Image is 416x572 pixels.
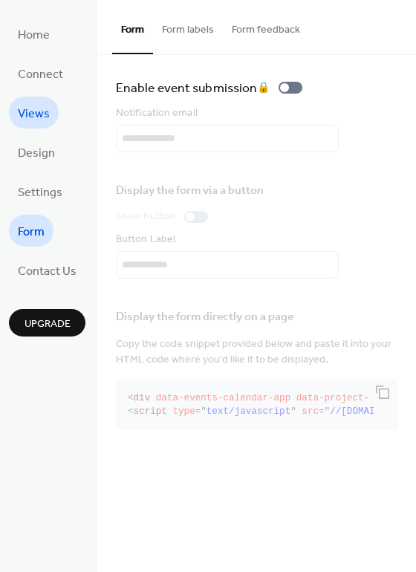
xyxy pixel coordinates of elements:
a: Connect [9,57,72,89]
span: Upgrade [25,316,71,332]
span: Contact Us [18,260,77,283]
a: Design [9,136,64,168]
a: Form [9,215,53,247]
span: Home [18,24,50,47]
a: Home [9,18,59,50]
span: Views [18,103,50,126]
span: Design [18,142,55,165]
a: Contact Us [9,254,85,286]
a: Settings [9,175,71,207]
span: Connect [18,63,63,86]
a: Views [9,97,59,129]
span: Form [18,221,45,244]
button: Upgrade [9,309,85,337]
span: Settings [18,181,62,204]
